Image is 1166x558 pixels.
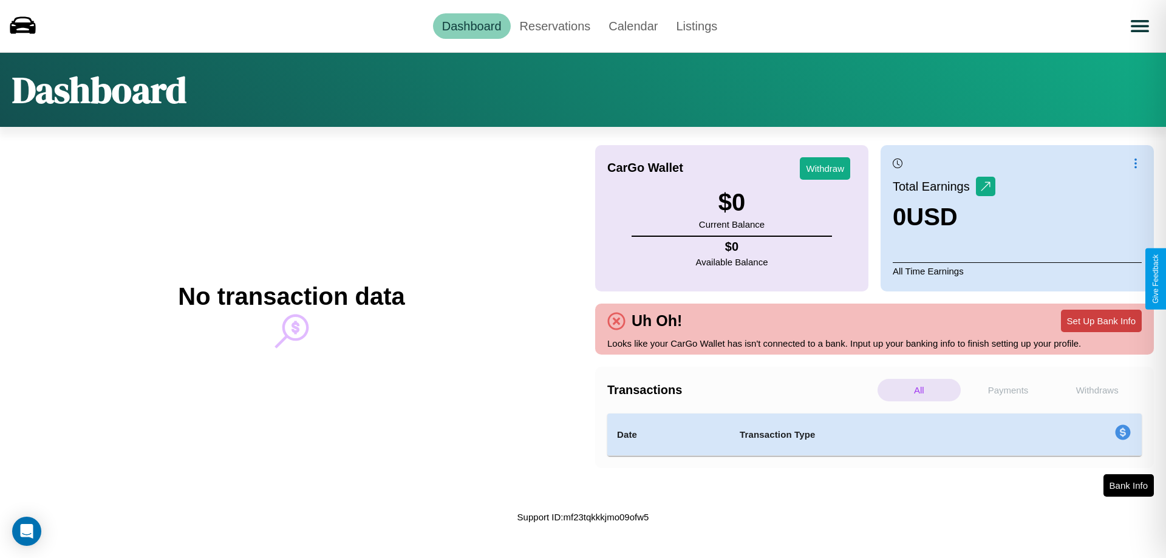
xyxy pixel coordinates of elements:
[12,65,186,115] h1: Dashboard
[878,379,961,401] p: All
[607,413,1142,456] table: simple table
[1123,9,1157,43] button: Open menu
[607,383,874,397] h4: Transactions
[1151,254,1160,304] div: Give Feedback
[607,335,1142,352] p: Looks like your CarGo Wallet has isn't connected to a bank. Input up your banking info to finish ...
[740,427,1015,442] h4: Transaction Type
[893,203,995,231] h3: 0 USD
[617,427,720,442] h4: Date
[517,509,649,525] p: Support ID: mf23tqkkkjmo09ofw5
[667,13,726,39] a: Listings
[626,312,688,330] h4: Uh Oh!
[699,189,765,216] h3: $ 0
[12,517,41,546] div: Open Intercom Messenger
[696,254,768,270] p: Available Balance
[893,262,1142,279] p: All Time Earnings
[699,216,765,233] p: Current Balance
[433,13,511,39] a: Dashboard
[967,379,1050,401] p: Payments
[1103,474,1154,497] button: Bank Info
[1061,310,1142,332] button: Set Up Bank Info
[511,13,600,39] a: Reservations
[893,175,976,197] p: Total Earnings
[599,13,667,39] a: Calendar
[1055,379,1139,401] p: Withdraws
[800,157,850,180] button: Withdraw
[607,161,683,175] h4: CarGo Wallet
[696,240,768,254] h4: $ 0
[178,283,404,310] h2: No transaction data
